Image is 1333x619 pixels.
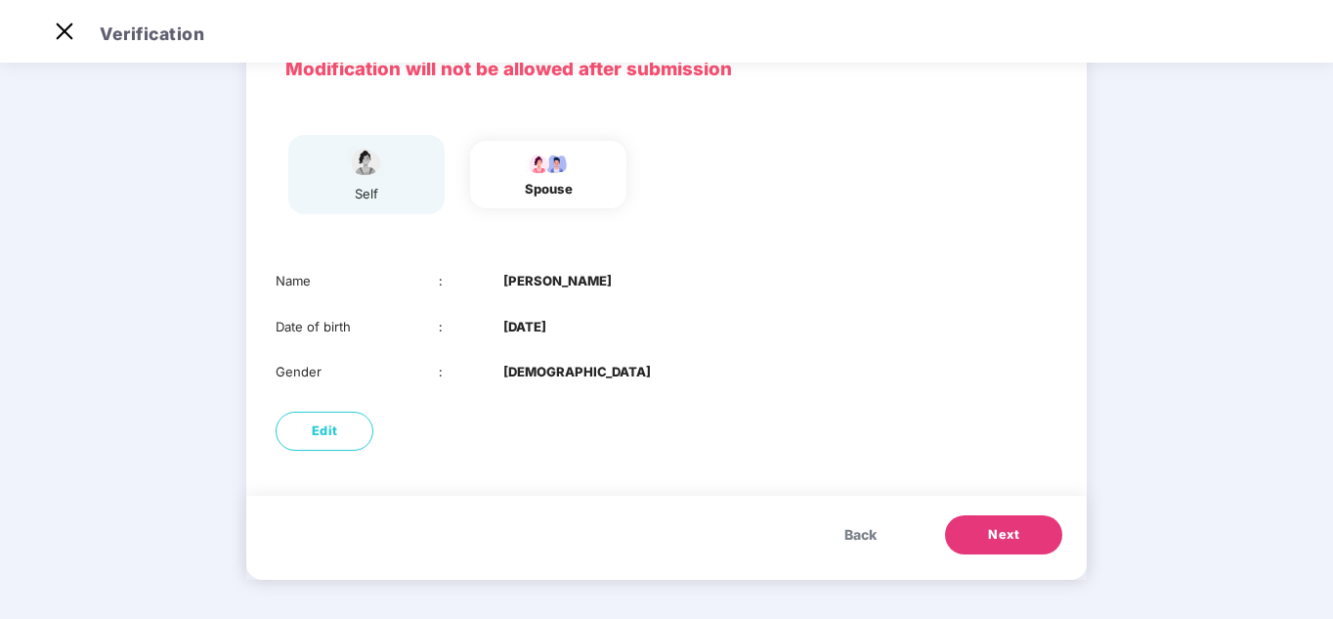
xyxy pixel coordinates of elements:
b: [DEMOGRAPHIC_DATA] [503,362,651,382]
div: : [439,362,504,382]
span: Back [844,524,877,546]
b: [DATE] [503,317,546,337]
b: [PERSON_NAME] [503,271,612,291]
div: : [439,317,504,337]
button: Edit [276,412,373,451]
div: Gender [276,362,439,382]
img: svg+xml;base64,PHN2ZyB4bWxucz0iaHR0cDovL3d3dy53My5vcmcvMjAwMC9zdmciIHdpZHRoPSI5Ny44OTciIGhlaWdodD... [524,151,573,174]
span: Edit [312,421,338,441]
div: Name [276,271,439,291]
div: Date of birth [276,317,439,337]
p: Modification will not be allowed after submission [285,55,1048,84]
div: : [439,271,504,291]
button: Back [825,515,896,554]
span: Next [988,525,1019,545]
div: spouse [524,179,573,199]
img: svg+xml;base64,PHN2ZyBpZD0iU3BvdXNlX2ljb24iIHhtbG5zPSJodHRwOi8vd3d3LnczLm9yZy8yMDAwL3N2ZyIgd2lkdG... [342,145,391,179]
div: self [342,184,391,204]
button: Next [945,515,1062,554]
